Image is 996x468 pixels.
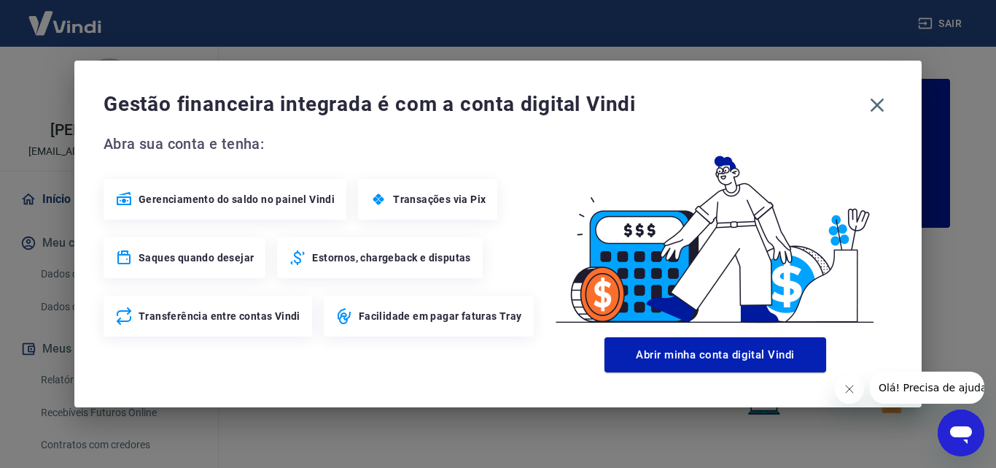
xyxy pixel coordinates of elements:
span: Saques quando desejar [139,250,254,265]
span: Transferência entre contas Vindi [139,309,300,323]
iframe: Botão para abrir a janela de mensagens [938,410,984,456]
span: Gerenciamento do saldo no painel Vindi [139,192,335,207]
button: Abrir minha conta digital Vindi [604,337,826,372]
span: Olá! Precisa de ajuda? [9,10,122,22]
span: Transações via Pix [393,192,486,207]
span: Estornos, chargeback e disputas [312,250,470,265]
span: Abra sua conta e tenha: [104,132,538,156]
span: Gestão financeira integrada é com a conta digital Vindi [104,90,862,119]
span: Facilidade em pagar faturas Tray [359,309,522,323]
img: Good Billing [538,132,892,331]
iframe: Fechar mensagem [835,375,864,404]
iframe: Mensagem da empresa [870,372,984,404]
